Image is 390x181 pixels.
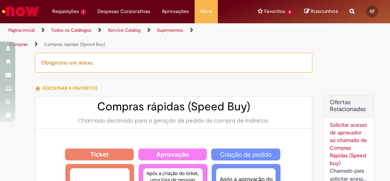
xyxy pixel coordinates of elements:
a: Solicitar acesso de aprovador ao chamado de Compras Rápidas (Speed buy) [330,121,367,166]
div: Obrigatório um anexo. [35,53,313,73]
img: ServiceNow [1,4,40,19]
span: Despesas Corporativas [97,8,150,15]
span: Rascunhos [311,8,338,15]
a: Compras rápidas (Speed Buy) [44,41,105,47]
a: Compras [9,41,28,47]
div: Chamado destinado para a geração de pedido de compra de indiretos. [43,117,305,124]
button: Adicionar a Favoritos [35,80,102,96]
a: Todos os Catálogos [51,27,91,33]
span: Adicionar a Favoritos [43,85,97,91]
span: More [200,8,212,15]
a: Service Catalog [108,27,141,33]
h2: Ofertas Relacionadas [330,99,368,113]
span: GT [370,9,375,14]
h2: Compras rápidas (Speed Buy) [43,100,305,113]
span: Aprovações [162,8,189,15]
a: Página inicial [8,27,35,33]
ul: Trilhas de página [6,23,222,52]
span: Requisições [52,8,79,15]
span: Favoritos [264,8,285,15]
a: Suprimentos [157,27,183,33]
span: 1 [80,9,86,15]
span: 6 [287,9,293,15]
a: No momento, sua lista de rascunhos tem 0 Itens [304,8,338,15]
